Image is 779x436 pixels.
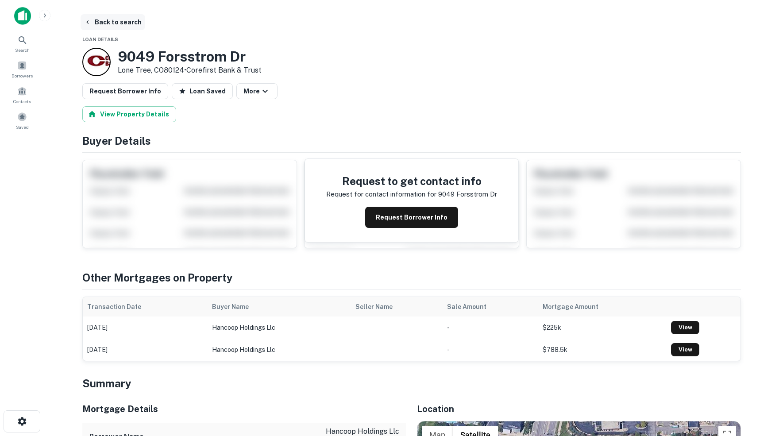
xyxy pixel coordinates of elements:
[82,270,741,286] h4: Other Mortgages on Property
[83,297,208,316] th: Transaction Date
[186,66,262,74] a: Corefirst Bank & Trust
[438,189,497,200] p: 9049 forsstrom dr
[443,297,539,316] th: Sale Amount
[82,83,168,99] button: Request Borrower Info
[208,339,351,361] td: hancoop holdings llc
[417,402,741,416] h5: Location
[671,321,699,334] a: View
[82,402,406,416] h5: Mortgage Details
[538,297,667,316] th: Mortgage Amount
[82,37,118,42] span: Loan Details
[326,189,436,200] p: Request for contact information for
[538,339,667,361] td: $788.5k
[3,108,42,132] a: Saved
[443,339,539,361] td: -
[118,65,262,76] p: Lone Tree, CO80124 •
[15,46,30,54] span: Search
[538,316,667,339] td: $225k
[3,31,42,55] a: Search
[208,297,351,316] th: Buyer Name
[118,48,262,65] h3: 9049 Forsstrom Dr
[13,98,31,105] span: Contacts
[82,375,741,391] h4: Summary
[3,57,42,81] a: Borrowers
[3,83,42,107] a: Contacts
[236,83,278,99] button: More
[16,123,29,131] span: Saved
[671,343,699,356] a: View
[351,297,443,316] th: Seller Name
[14,7,31,25] img: capitalize-icon.png
[443,316,539,339] td: -
[365,207,458,228] button: Request Borrower Info
[208,316,351,339] td: hancoop holdings llc
[735,365,779,408] iframe: Chat Widget
[326,173,497,189] h4: Request to get contact info
[83,339,208,361] td: [DATE]
[81,14,145,30] button: Back to search
[82,133,741,149] h4: Buyer Details
[172,83,233,99] button: Loan Saved
[82,106,176,122] button: View Property Details
[83,316,208,339] td: [DATE]
[12,72,33,79] span: Borrowers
